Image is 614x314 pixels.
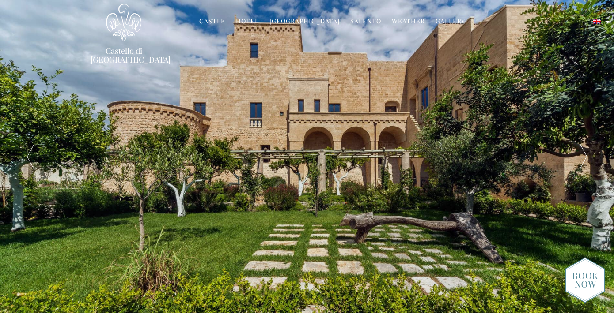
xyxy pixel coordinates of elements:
a: Gallery [436,17,465,27]
a: Salento [350,17,381,27]
img: new-booknow.png [565,257,605,303]
a: Hotel [236,17,259,27]
a: Castello di [GEOGRAPHIC_DATA] [91,46,157,64]
a: [GEOGRAPHIC_DATA] [269,17,340,27]
img: English [593,19,601,24]
a: Castle [199,17,225,27]
img: Castello di Ugento [106,4,141,41]
a: Weather [392,17,425,27]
